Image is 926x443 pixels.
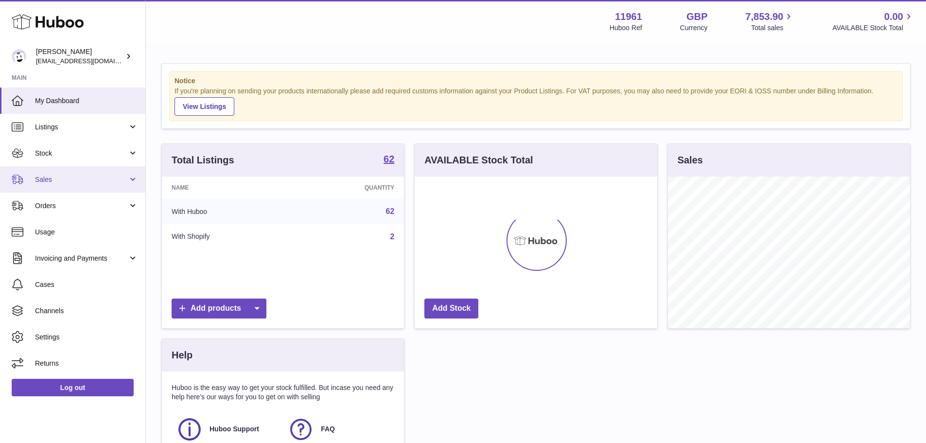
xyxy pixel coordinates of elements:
a: 0.00 AVAILABLE Stock Total [832,10,914,33]
span: Channels [35,306,138,316]
p: Huboo is the easy way to get your stock fulfilled. But incase you need any help here's our ways f... [172,383,394,402]
a: 2 [390,232,394,241]
span: Usage [35,228,138,237]
a: Add products [172,299,266,319]
strong: 11961 [615,10,642,23]
span: Listings [35,123,128,132]
a: Log out [12,379,134,396]
a: 7,853.90 Total sales [746,10,795,33]
td: With Huboo [162,199,293,224]
span: Cases [35,280,138,289]
div: If you're planning on sending your products internationally please add required customs informati... [175,87,897,116]
strong: Notice [175,76,897,86]
span: 0.00 [884,10,903,23]
span: My Dashboard [35,96,138,106]
span: Orders [35,201,128,211]
div: Huboo Ref [610,23,642,33]
img: internalAdmin-11961@internal.huboo.com [12,49,26,64]
a: 62 [384,154,394,166]
span: Returns [35,359,138,368]
h3: Help [172,349,192,362]
span: Huboo Support [210,425,259,434]
a: Huboo Support [176,416,278,443]
div: [PERSON_NAME] [36,47,123,66]
th: Quantity [293,177,404,199]
strong: GBP [686,10,707,23]
span: Sales [35,175,128,184]
span: Stock [35,149,128,158]
a: Add Stock [424,299,478,319]
a: FAQ [288,416,389,443]
span: FAQ [321,425,335,434]
td: With Shopify [162,224,293,249]
a: 62 [386,207,395,215]
span: AVAILABLE Stock Total [832,23,914,33]
span: Settings [35,333,138,342]
h3: AVAILABLE Stock Total [424,154,533,167]
span: 7,853.90 [746,10,784,23]
h3: Sales [678,154,703,167]
th: Name [162,177,293,199]
span: [EMAIL_ADDRESS][DOMAIN_NAME] [36,57,143,65]
h3: Total Listings [172,154,234,167]
span: Total sales [751,23,794,33]
div: Currency [680,23,708,33]
span: Invoicing and Payments [35,254,128,263]
strong: 62 [384,154,394,164]
a: View Listings [175,97,234,116]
